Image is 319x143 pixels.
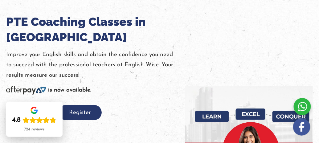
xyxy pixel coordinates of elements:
img: Afterpay-Logo [6,86,46,95]
h1: PTE Coaching Classes in [GEOGRAPHIC_DATA] [6,14,185,45]
b: is now available. [48,87,91,93]
p: Improve your English skills and obtain the confidence you need to succeed with the professional t... [6,50,185,80]
div: 4.8 [12,116,21,125]
button: Register [58,105,102,120]
a: Register [58,110,102,116]
div: Rating: 4.8 out of 5 [12,116,56,125]
img: white-facebook.png [293,118,310,136]
div: 724 reviews [24,127,44,132]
